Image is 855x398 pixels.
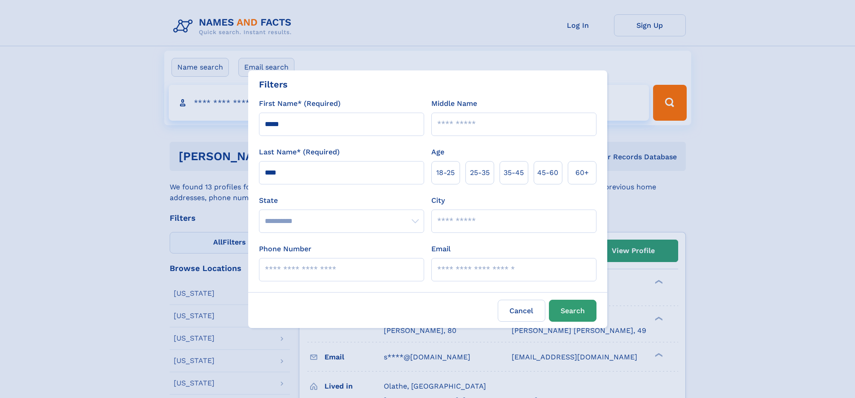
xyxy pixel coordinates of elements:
label: Cancel [498,300,545,322]
label: Age [431,147,444,157]
span: 35‑45 [504,167,524,178]
label: Last Name* (Required) [259,147,340,157]
span: 60+ [575,167,589,178]
span: 18‑25 [436,167,455,178]
label: Phone Number [259,244,311,254]
span: 25‑35 [470,167,490,178]
label: First Name* (Required) [259,98,341,109]
label: Middle Name [431,98,477,109]
label: City [431,195,445,206]
button: Search [549,300,596,322]
label: Email [431,244,451,254]
div: Filters [259,78,288,91]
span: 45‑60 [537,167,558,178]
label: State [259,195,424,206]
